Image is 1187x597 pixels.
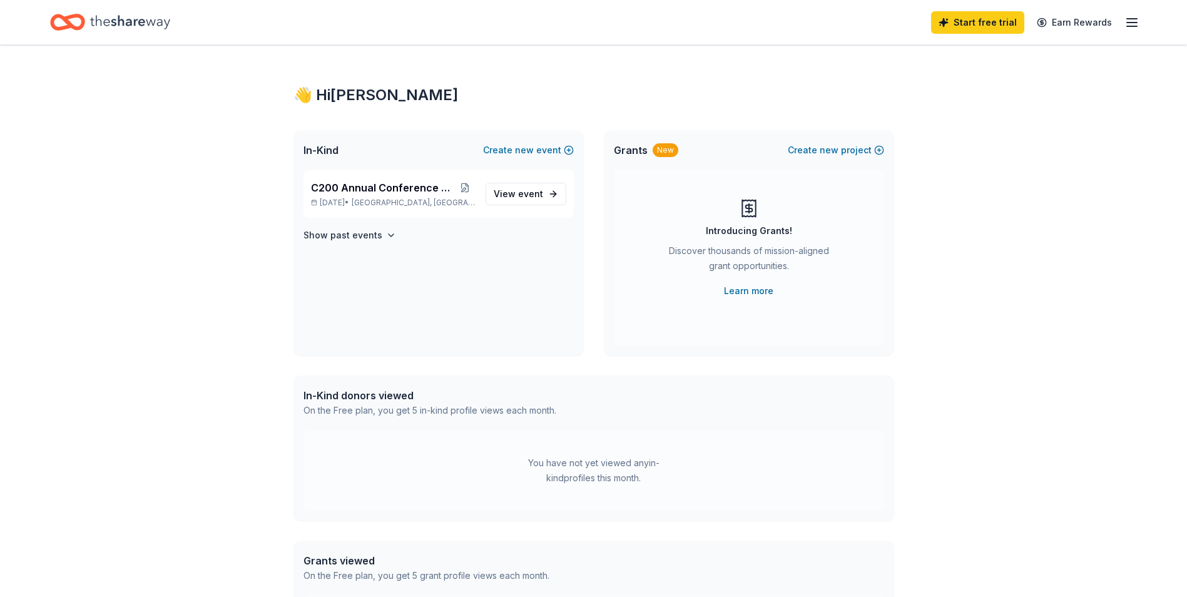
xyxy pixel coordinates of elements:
span: In-Kind [303,143,339,158]
div: You have not yet viewed any in-kind profiles this month. [516,456,672,486]
div: In-Kind donors viewed [303,388,556,403]
a: Learn more [724,283,773,298]
span: new [820,143,838,158]
div: New [653,143,678,157]
a: Home [50,8,170,37]
h4: Show past events [303,228,382,243]
a: Earn Rewards [1029,11,1119,34]
button: Show past events [303,228,396,243]
span: Grants [614,143,648,158]
span: event [518,188,543,199]
div: Discover thousands of mission-aligned grant opportunities. [664,243,834,278]
span: new [515,143,534,158]
span: View [494,186,543,202]
div: On the Free plan, you get 5 in-kind profile views each month. [303,403,556,418]
div: On the Free plan, you get 5 grant profile views each month. [303,568,549,583]
div: Introducing Grants! [706,223,792,238]
a: View event [486,183,566,205]
span: [GEOGRAPHIC_DATA], [GEOGRAPHIC_DATA] [352,198,475,208]
span: C200 Annual Conference Auction [311,180,454,195]
p: [DATE] • [311,198,476,208]
a: Start free trial [931,11,1024,34]
button: Createnewevent [483,143,574,158]
div: 👋 Hi [PERSON_NAME] [293,85,894,105]
button: Createnewproject [788,143,884,158]
div: Grants viewed [303,553,549,568]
